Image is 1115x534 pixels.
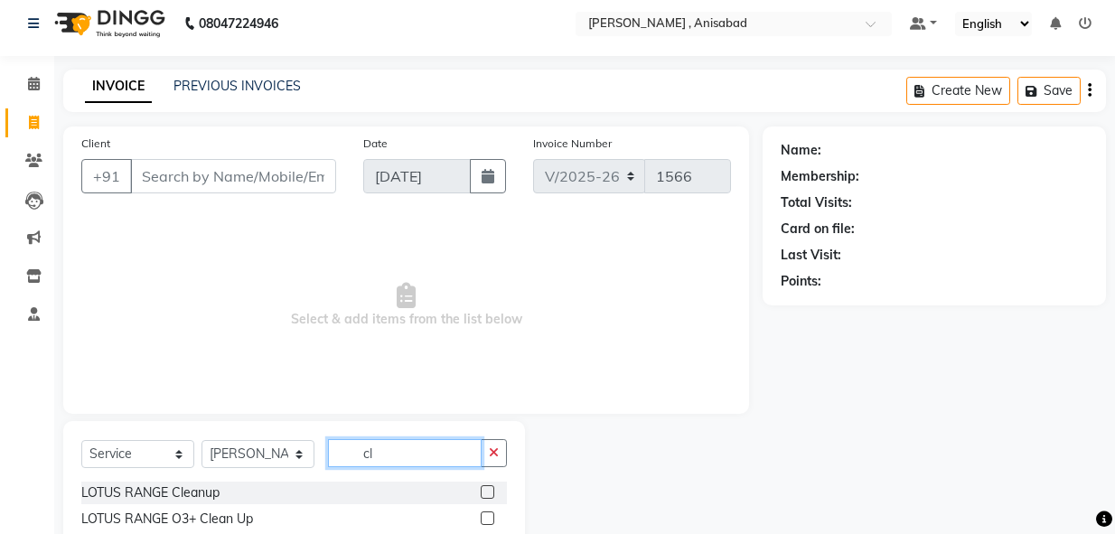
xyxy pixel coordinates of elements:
[130,159,336,193] input: Search by Name/Mobile/Email/Code
[1017,77,1081,105] button: Save
[363,136,388,152] label: Date
[81,159,132,193] button: +91
[781,141,821,160] div: Name:
[533,136,612,152] label: Invoice Number
[906,77,1010,105] button: Create New
[173,78,301,94] a: PREVIOUS INVOICES
[85,70,152,103] a: INVOICE
[781,167,859,186] div: Membership:
[781,272,821,291] div: Points:
[781,246,841,265] div: Last Visit:
[328,439,482,467] input: Search or Scan
[81,510,253,529] div: LOTUS RANGE O3+ Clean Up
[781,220,855,239] div: Card on file:
[81,215,731,396] span: Select & add items from the list below
[81,483,220,502] div: LOTUS RANGE Cleanup
[81,136,110,152] label: Client
[781,193,852,212] div: Total Visits:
